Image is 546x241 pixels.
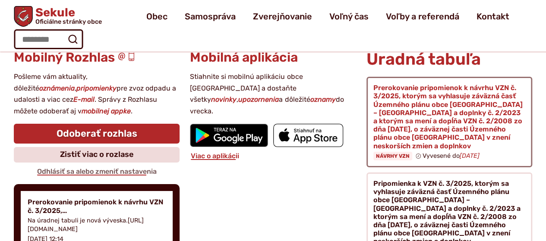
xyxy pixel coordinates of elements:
h3: Mobilný Rozhlas [14,50,180,65]
a: Obec [146,4,167,28]
strong: mobilnej appke [82,107,131,115]
img: Prejsť na mobilnú aplikáciu Sekule v službe Google Play [190,124,268,147]
a: Zistiť viac o rozlase [14,147,180,163]
a: Voľby a referendá [386,4,459,28]
a: Zverejňovanie [253,4,312,28]
span: Oficiálne stránky obce [35,19,102,25]
strong: upozornenia [238,95,279,103]
h4: Prerokovanie pripomienok k návrhu VZN č. 3/2025,… [28,198,166,214]
a: Prerokovanie pripomienok k návrhu VZN č. 3/2025, ktorým sa vyhlasuje záväzná časť Územného plánu ... [366,77,532,167]
strong: E-mail [73,95,95,103]
a: Kontakt [477,4,509,28]
strong: oznámenia [39,84,75,92]
p: Stiahnite si mobilnú aplikáciu obce [GEOGRAPHIC_DATA] a dostaňte všetky , a dôležité do vrecka. [190,71,356,117]
img: Prejsť na domovskú stránku [14,6,32,27]
a: Samospráva [185,4,236,28]
p: Na úradnej tabuli je nová výveska.[URL][DOMAIN_NAME] [28,216,166,234]
h2: Úradná tabuľa [366,50,532,69]
img: Prejsť na mobilnú aplikáciu Sekule v App Store [273,124,343,147]
span: Sekule [32,7,101,25]
a: Voľný čas [329,4,369,28]
a: Logo Sekule, prejsť na domovskú stránku. [14,6,101,27]
strong: oznamy [310,95,335,103]
a: Odhlásiť sa alebo zmeniť nastavenia [36,167,158,175]
a: Viac o aplikácii [190,152,240,160]
strong: novinky [211,95,237,103]
h3: Mobilná aplikácia [190,50,356,65]
a: Odoberať rozhlas [14,124,180,144]
strong: pripomienky [76,84,117,92]
p: Pošleme vám aktuality, dôležité , pre zvoz odpadu a udalosti a viac cez . Správy z Rozhlasu môžet... [14,71,180,117]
